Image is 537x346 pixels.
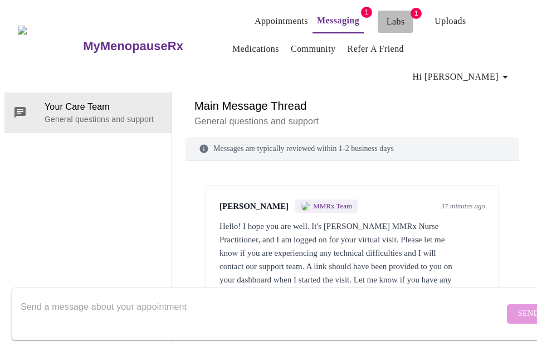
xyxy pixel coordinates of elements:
[185,137,519,161] div: Messages are typically reviewed within 1-2 business days
[378,11,413,33] button: Labs
[4,92,172,133] div: Your Care TeamGeneral questions and support
[387,14,405,30] a: Labs
[232,41,279,57] a: Medications
[45,100,163,114] span: Your Care Team
[411,8,422,19] span: 1
[291,41,336,57] a: Community
[250,10,313,32] button: Appointments
[435,13,466,29] a: Uploads
[219,202,289,211] span: [PERSON_NAME]
[83,39,183,53] h3: MyMenopauseRx
[194,115,510,128] p: General questions and support
[343,38,409,60] button: Refer a Friend
[286,38,340,60] button: Community
[228,38,284,60] button: Medications
[348,41,404,57] a: Refer a Friend
[361,7,372,18] span: 1
[21,296,504,332] textarea: Send a message about your appointment
[408,66,516,88] button: Hi [PERSON_NAME]
[45,114,163,125] p: General questions and support
[317,13,359,28] a: Messaging
[18,26,82,67] img: MyMenopauseRx Logo
[219,220,485,300] div: Hello! I hope you are well. It's [PERSON_NAME] MMRx Nurse Practitioner, and I am logged on for yo...
[301,202,310,211] img: MMRX
[194,97,510,115] h6: Main Message Thread
[255,13,308,29] a: Appointments
[313,9,364,33] button: Messaging
[441,202,485,211] span: 37 minutes ago
[430,10,471,32] button: Uploads
[313,202,352,211] span: MMRx Team
[413,69,512,85] span: Hi [PERSON_NAME]
[82,27,228,66] a: MyMenopauseRx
